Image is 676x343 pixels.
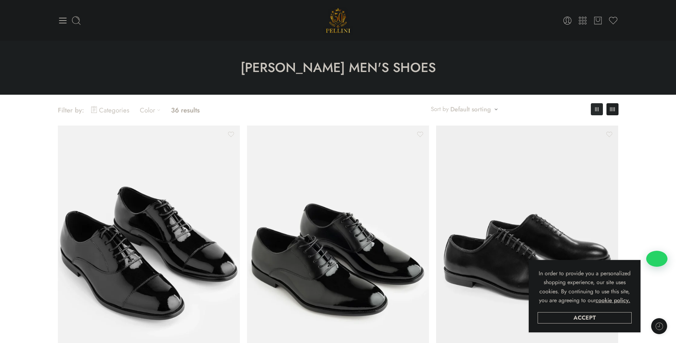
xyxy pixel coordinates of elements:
span: Sort by [431,103,449,115]
a: Cart [593,16,603,26]
a: Accept [538,312,632,323]
h1: [PERSON_NAME] Men's Shoes [18,59,658,77]
a: Wishlist [608,16,618,26]
a: Login / Register [562,16,572,26]
span: Filter by: [58,105,84,115]
span: In order to provide you a personalized shopping experience, our site uses cookies. By continuing ... [539,269,631,305]
img: Pellini [323,5,353,35]
a: Color [140,102,164,118]
a: Default sorting [450,104,491,114]
a: cookie policy. [595,296,630,305]
a: Categories [91,102,129,118]
a: Pellini - [323,5,353,35]
p: 36 results [171,102,200,118]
